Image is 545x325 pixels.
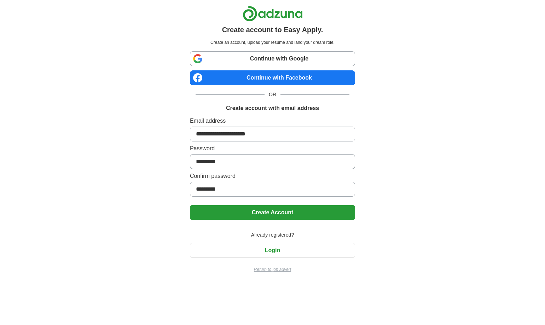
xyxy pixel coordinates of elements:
[190,247,355,253] a: Login
[190,51,355,66] a: Continue with Google
[190,144,355,153] label: Password
[226,104,319,112] h1: Create account with email address
[243,6,303,22] img: Adzuna logo
[190,243,355,258] button: Login
[190,205,355,220] button: Create Account
[190,266,355,273] a: Return to job advert
[265,91,280,98] span: OR
[190,172,355,180] label: Confirm password
[190,117,355,125] label: Email address
[191,39,354,46] p: Create an account, upload your resume and land your dream role.
[247,231,298,239] span: Already registered?
[222,24,323,35] h1: Create account to Easy Apply.
[190,70,355,85] a: Continue with Facebook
